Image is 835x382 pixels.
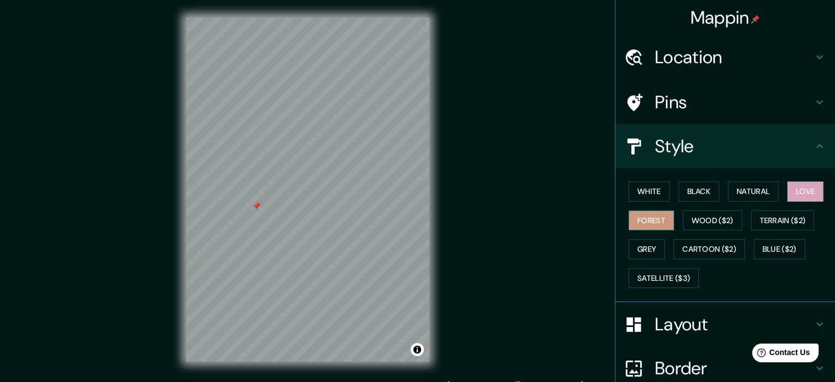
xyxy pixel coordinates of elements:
h4: Mappin [691,7,760,29]
button: White [629,181,670,202]
img: pin-icon.png [751,15,760,24]
button: Love [787,181,823,202]
iframe: Help widget launcher [737,339,823,370]
canvas: Map [186,18,429,362]
div: Location [615,35,835,79]
button: Blue ($2) [754,239,805,259]
div: Pins [615,80,835,124]
button: Terrain ($2) [751,211,815,231]
div: Style [615,124,835,168]
button: Grey [629,239,665,259]
button: Black [679,181,720,202]
button: Forest [629,211,674,231]
h4: Location [655,46,813,68]
h4: Layout [655,313,813,335]
div: Layout [615,302,835,346]
button: Toggle attribution [411,343,424,356]
h4: Pins [655,91,813,113]
button: Wood ($2) [683,211,742,231]
button: Natural [728,181,778,202]
h4: Border [655,357,813,379]
button: Satellite ($3) [629,268,699,289]
button: Cartoon ($2) [674,239,745,259]
h4: Style [655,135,813,157]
